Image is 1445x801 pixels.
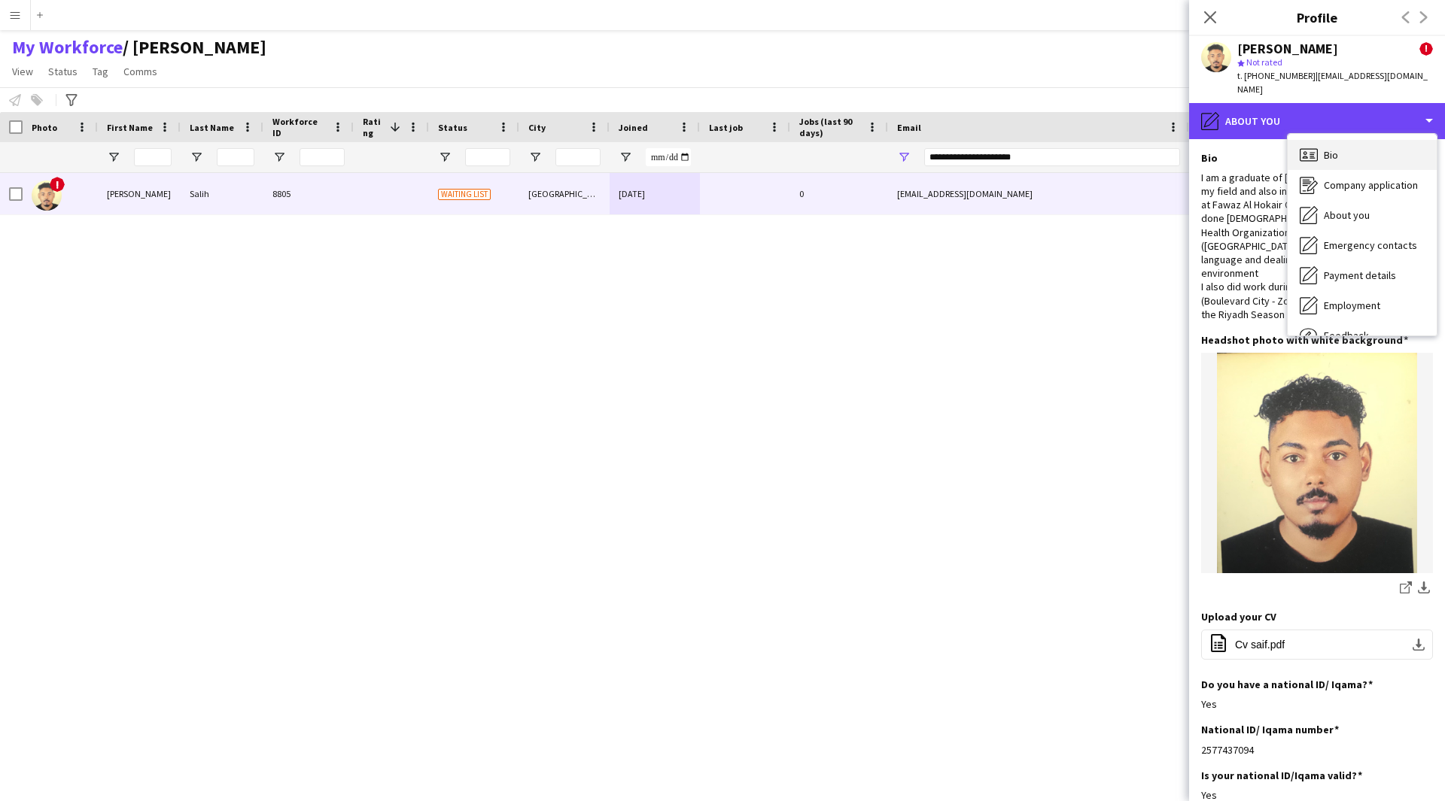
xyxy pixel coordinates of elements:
div: [GEOGRAPHIC_DATA] [519,173,610,214]
button: Open Filter Menu [528,150,542,164]
span: Emergency contacts [1324,238,1417,252]
div: [PERSON_NAME] [98,173,181,214]
span: Comms [123,65,157,78]
span: Waiting list [438,189,491,200]
span: First Name [107,122,153,133]
div: Company application [1288,170,1437,200]
h3: Profile [1189,8,1445,27]
div: Employment [1288,290,1437,320]
button: Open Filter Menu [619,150,632,164]
span: View [12,65,33,78]
h3: Is your national ID/Iqama valid? [1201,769,1362,782]
span: ! [50,177,65,192]
div: About you [1189,103,1445,139]
button: Open Filter Menu [438,150,452,164]
span: Tag [93,65,108,78]
span: Email [897,122,921,133]
div: 2577437094 [1201,743,1433,757]
a: Tag [87,62,114,81]
h3: Upload your CV [1201,610,1276,624]
span: Payment details [1324,269,1396,282]
div: Emergency contacts [1288,230,1437,260]
span: Employment [1324,299,1380,312]
button: Open Filter Menu [107,150,120,164]
input: City Filter Input [555,148,601,166]
input: Joined Filter Input [646,148,691,166]
span: Musab Alamri [123,36,266,59]
div: I am a graduate of [MEDICAL_DATA]. I have worked in my field and also in other fields, such as ma... [1201,171,1433,321]
span: Last job [709,122,743,133]
input: First Name Filter Input [134,148,172,166]
span: Cv saif.pdf [1235,639,1285,651]
button: Cv saif.pdf [1201,630,1433,660]
span: City [528,122,546,133]
a: My Workforce [12,36,123,59]
input: Email Filter Input [924,148,1180,166]
span: About you [1324,208,1370,222]
span: Jobs (last 90 days) [799,116,861,138]
button: Open Filter Menu [272,150,286,164]
div: Bio [1288,140,1437,170]
span: Last Name [190,122,234,133]
span: Status [438,122,467,133]
span: | [EMAIL_ADDRESS][DOMAIN_NAME] [1237,70,1428,95]
span: Company application [1324,178,1418,192]
span: Rating [363,116,384,138]
h3: Headshot photo with white background [1201,333,1408,347]
app-action-btn: Advanced filters [62,91,81,109]
input: Workforce ID Filter Input [300,148,345,166]
h3: Do you have a national ID/ Iqama? [1201,678,1373,691]
a: View [6,62,39,81]
span: Feedback [1324,329,1369,342]
input: Status Filter Input [465,148,510,166]
div: 8805 [263,173,354,214]
img: Saif aleslam Salih [32,181,62,211]
div: [PERSON_NAME] [1237,42,1338,56]
button: Open Filter Menu [190,150,203,164]
div: Feedback [1288,320,1437,350]
span: ! [1419,42,1433,56]
div: Yes [1201,697,1433,711]
h3: Bio [1201,151,1218,165]
h3: National ID/ Iqama number [1201,723,1339,736]
a: Comms [117,62,163,81]
span: Photo [32,122,57,133]
div: [EMAIL_ADDRESS][DOMAIN_NAME] [888,173,1189,214]
div: 0 [790,173,888,214]
a: Status [42,62,84,81]
span: Workforce ID [272,116,327,138]
input: Last Name Filter Input [217,148,254,166]
div: About you [1288,200,1437,230]
span: Not rated [1246,56,1282,68]
div: Payment details [1288,260,1437,290]
button: Open Filter Menu [897,150,911,164]
span: t. [PHONE_NUMBER] [1237,70,1316,81]
span: Status [48,65,78,78]
div: Salih [181,173,263,214]
div: [DATE] [610,173,700,214]
span: Bio [1324,148,1338,162]
img: 6C1F84C0-8C2C-435B-BF53-564A45E72346.jpeg [1201,353,1433,573]
span: Joined [619,122,648,133]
